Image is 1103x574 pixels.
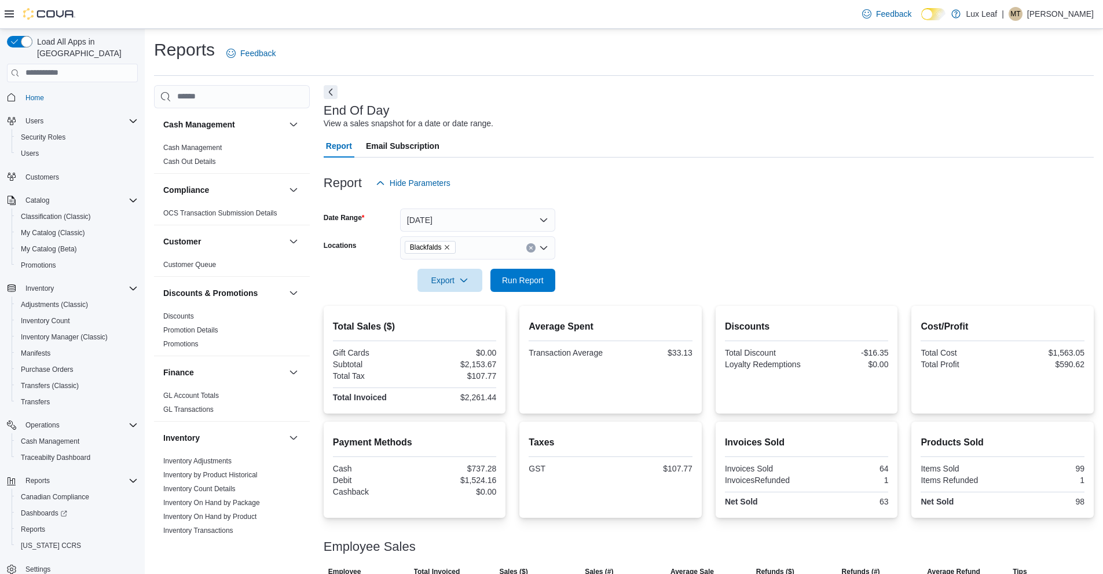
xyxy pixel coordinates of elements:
button: [DATE] [400,209,555,232]
span: Purchase Orders [16,363,138,376]
span: Classification (Classic) [21,212,91,221]
div: Total Tax [333,371,412,381]
span: Reports [25,476,50,485]
h3: Inventory [163,432,200,444]
span: Traceabilty Dashboard [21,453,90,462]
span: Promotions [21,261,56,270]
div: Debit [333,476,412,485]
div: $590.62 [1005,360,1084,369]
span: OCS Transaction Submission Details [163,209,277,218]
div: $1,563.05 [1005,348,1084,357]
div: $737.28 [417,464,496,473]
h2: Discounts [725,320,889,334]
span: Inventory Count [21,316,70,326]
div: $107.77 [613,464,692,473]
h3: End Of Day [324,104,390,118]
span: Inventory Transactions [163,526,233,535]
button: Customer [287,235,301,248]
a: My Catalog (Beta) [16,242,82,256]
button: Promotions [12,257,142,273]
button: Remove Blackfalds from selection in this group [444,244,450,251]
button: Transfers [12,394,142,410]
button: Inventory Manager (Classic) [12,329,142,345]
div: Total Cost [921,348,1000,357]
div: Customer [154,258,310,276]
a: Inventory On Hand by Package [163,499,260,507]
div: 1 [809,476,888,485]
div: Loyalty Redemptions [725,360,804,369]
span: Washington CCRS [16,539,138,553]
span: Feedback [240,47,276,59]
button: Purchase Orders [12,361,142,378]
span: My Catalog (Classic) [21,228,85,237]
a: OCS Transaction Submission Details [163,209,277,217]
span: My Catalog (Beta) [16,242,138,256]
p: [PERSON_NAME] [1027,7,1094,21]
button: Home [2,89,142,106]
div: 99 [1005,464,1084,473]
a: GL Account Totals [163,392,219,400]
div: Total Discount [725,348,804,357]
button: Reports [2,473,142,489]
div: $2,153.67 [417,360,496,369]
div: Invoices Sold [725,464,804,473]
span: Transfers [16,395,138,409]
img: Cova [23,8,75,20]
button: Customer [163,236,284,247]
div: Total Profit [921,360,1000,369]
button: Finance [163,367,284,378]
button: My Catalog (Beta) [12,241,142,257]
span: GL Account Totals [163,391,219,400]
span: Inventory by Product Historical [163,470,258,480]
h2: Total Sales ($) [333,320,497,334]
a: Users [16,147,43,160]
div: Gift Cards [333,348,412,357]
a: Promotions [163,340,199,348]
span: Inventory [21,281,138,295]
span: Blackfalds [405,241,456,254]
button: Canadian Compliance [12,489,142,505]
button: Manifests [12,345,142,361]
input: Dark Mode [921,8,946,20]
button: My Catalog (Classic) [12,225,142,241]
button: Cash Management [287,118,301,131]
a: Promotions [16,258,61,272]
span: Settings [25,565,50,574]
span: Users [25,116,43,126]
span: Email Subscription [366,134,439,158]
div: View a sales snapshot for a date or date range. [324,118,493,130]
a: Traceabilty Dashboard [16,451,95,465]
div: $107.77 [417,371,496,381]
button: Run Report [490,269,555,292]
h2: Payment Methods [333,436,497,449]
div: 64 [809,464,888,473]
a: Inventory On Hand by Product [163,513,256,521]
a: My Catalog (Classic) [16,226,90,240]
p: Lux Leaf [966,7,998,21]
button: Reports [21,474,54,488]
div: Transaction Average [529,348,608,357]
button: Discounts & Promotions [163,287,284,299]
span: My Catalog (Classic) [16,226,138,240]
button: Discounts & Promotions [287,286,301,300]
div: Discounts & Promotions [154,309,310,356]
button: Hide Parameters [371,171,455,195]
span: Users [21,114,138,128]
div: $0.00 [417,348,496,357]
div: -$16.35 [809,348,888,357]
button: Classification (Classic) [12,209,142,225]
div: $0.00 [417,487,496,496]
a: Inventory Manager (Classic) [16,330,112,344]
div: $0.00 [809,360,888,369]
a: Cash Management [16,434,84,448]
div: Marissa Trottier [1009,7,1023,21]
h3: Cash Management [163,119,235,130]
label: Locations [324,241,357,250]
span: Adjustments (Classic) [21,300,88,309]
a: Inventory Count Details [163,485,236,493]
h3: Employee Sales [324,540,416,554]
span: Inventory Manager (Classic) [16,330,138,344]
span: Canadian Compliance [21,492,89,502]
span: Report [326,134,352,158]
button: Customers [2,169,142,185]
